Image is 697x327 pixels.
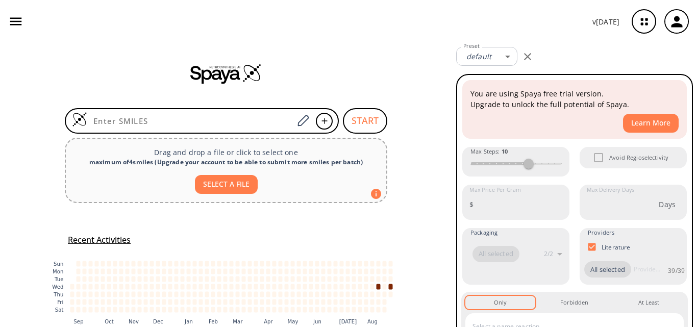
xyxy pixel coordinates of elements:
text: May [287,318,298,324]
text: Sat [55,307,64,313]
span: Max Steps : [470,147,508,156]
p: Drag and drop a file or click to select one [74,147,378,158]
p: $ [469,199,474,210]
button: START [343,108,387,134]
text: Wed [52,284,63,290]
text: Mar [233,318,243,324]
text: [DATE] [339,318,357,324]
g: cell [70,261,393,312]
button: SELECT A FILE [195,175,258,194]
text: Jan [184,318,193,324]
label: Max Price Per Gram [469,186,521,194]
button: Learn More [623,114,679,133]
span: Avoid Regioselectivity [609,153,668,162]
input: Enter SMILES [87,116,293,126]
text: Apr [264,318,273,324]
input: Provider name [631,261,663,278]
text: Nov [129,318,139,324]
text: Jun [313,318,321,324]
button: Recent Activities [64,232,135,248]
em: default [466,52,491,61]
text: Aug [367,318,378,324]
p: You are using Spaya free trial version. Upgrade to unlock the full potential of Spaya. [470,88,679,110]
span: Packaging [470,228,497,237]
text: Dec [153,318,163,324]
text: Mon [53,269,64,274]
p: 39 / 39 [668,266,685,275]
h5: Recent Activities [68,235,131,245]
div: At Least [638,298,659,307]
button: Forbidden [539,296,609,309]
img: Spaya logo [190,63,262,84]
span: All selected [584,265,631,275]
text: Tue [54,276,64,282]
strong: 10 [502,147,508,155]
text: Oct [105,318,114,324]
text: Thu [53,292,63,297]
span: All selected [472,249,519,259]
p: v [DATE] [592,16,619,27]
text: Fri [57,299,63,305]
div: Only [494,298,507,307]
g: y-axis tick label [52,261,63,313]
div: maximum of 4 smiles ( Upgrade your account to be able to submit more smiles per batch ) [74,158,378,167]
button: Only [465,296,535,309]
p: 2 / 2 [544,249,553,258]
span: Providers [588,228,614,237]
label: Max Delivery Days [587,186,634,194]
text: Sep [73,318,83,324]
text: Feb [209,318,218,324]
p: Days [659,199,676,210]
div: Forbidden [560,298,588,307]
text: Sun [54,261,63,267]
p: Literature [602,243,631,251]
button: At Least [614,296,684,309]
g: x-axis tick label [73,318,378,324]
img: Logo Spaya [72,112,87,127]
label: Preset [463,42,480,50]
